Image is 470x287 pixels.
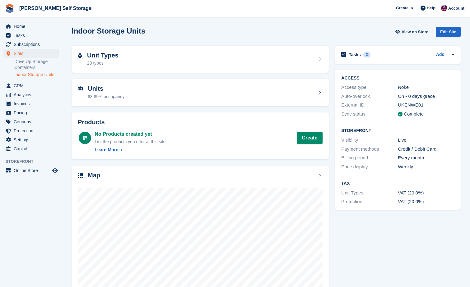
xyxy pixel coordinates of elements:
[17,3,94,13] a: [PERSON_NAME] Self Storage
[398,154,454,162] div: Every month
[14,135,51,144] span: Settings
[341,181,454,186] h2: Tax
[341,189,398,197] div: Unit Types
[398,93,454,100] div: On - 0 days grace
[72,79,329,106] a: Units 63.89% occupancy
[3,166,59,175] a: menu
[3,135,59,144] a: menu
[441,5,447,11] img: Tracy Bailey
[394,27,431,37] a: View on Store
[341,154,398,162] div: Billing period
[95,147,167,153] a: Learn More
[14,90,51,99] span: Analytics
[72,27,145,35] h2: Indoor Storage Units
[341,102,398,109] div: External ID
[297,132,323,144] a: Create
[341,146,398,153] div: Payment methods
[427,5,435,11] span: Help
[14,31,51,40] span: Tasks
[95,147,118,153] div: Learn More
[14,99,51,108] span: Invoices
[341,137,398,144] div: Visibility
[349,52,361,57] h2: Tasks
[87,52,119,59] h2: Unit Types
[3,108,59,117] a: menu
[402,29,428,35] span: View on Store
[398,189,454,197] div: VAT (20.0%)
[396,5,408,11] span: Create
[3,81,59,90] a: menu
[341,76,454,81] h2: ACCESS
[3,90,59,99] a: menu
[14,49,51,58] span: Sites
[72,46,329,73] a: Unit Types 23 types
[398,146,454,153] div: Credit / Debit Card
[341,163,398,171] div: Price display
[3,126,59,135] a: menu
[398,84,454,91] div: Nokē
[14,108,51,117] span: Pricing
[436,27,461,39] a: Edit Site
[398,163,454,171] div: Weekly
[436,27,461,37] div: Edit Site
[341,198,398,205] div: Protection
[341,84,398,91] div: Access type
[341,128,454,133] h2: Storefront
[88,93,124,100] div: 63.89% occupancy
[14,126,51,135] span: Protection
[341,111,398,118] div: Sync status
[14,40,51,49] span: Subscriptions
[95,139,167,144] span: List the products you offer at this site.
[3,49,59,58] a: menu
[363,52,370,57] div: 2
[3,144,59,153] a: menu
[448,5,464,11] span: Account
[14,81,51,90] span: CRM
[341,93,398,100] div: Auto-overlock
[78,119,323,126] h2: Products
[398,198,454,205] div: VAT (20.0%)
[3,99,59,108] a: menu
[78,86,83,91] img: unit-icn-7be61d7bf1b0ce9d3e12c5938cc71ed9869f7b940bace4675aadf7bd6d80202e.svg
[78,53,82,58] img: unit-type-icn-2b2737a686de81e16bb02015468b77c625bbabd49415b5ef34ead5e3b44a266d.svg
[14,166,51,175] span: Online Store
[88,85,124,92] h2: Units
[398,137,454,144] div: Live
[14,117,51,126] span: Coupons
[6,158,62,165] span: Storefront
[51,167,59,174] a: Preview store
[87,60,119,66] div: 23 types
[3,31,59,40] a: menu
[95,130,167,138] div: No Products created yet
[78,173,83,178] img: map-icn-33ee37083ee616e46c38cad1a60f524a97daa1e2b2c8c0bc3eb3415660979fc1.svg
[404,111,424,118] div: Complete
[3,22,59,31] a: menu
[14,72,59,78] a: Indoor Storage Units
[14,144,51,153] span: Capital
[82,135,87,140] img: custom-product-icn-white-7c27a13f52cf5f2f504a55ee73a895a1f82ff5669d69490e13668eaf7ade3bb5.svg
[398,102,454,109] div: UKENWE01
[88,172,100,179] h2: Map
[5,4,14,13] img: stora-icon-8386f47178a22dfd0bd8f6a31ec36ba5ce8667c1dd55bd0f319d3a0aa187defe.svg
[436,51,444,58] a: Add
[14,59,59,71] a: Drive Up Storage Containers
[3,117,59,126] a: menu
[14,22,51,31] span: Home
[3,40,59,49] a: menu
